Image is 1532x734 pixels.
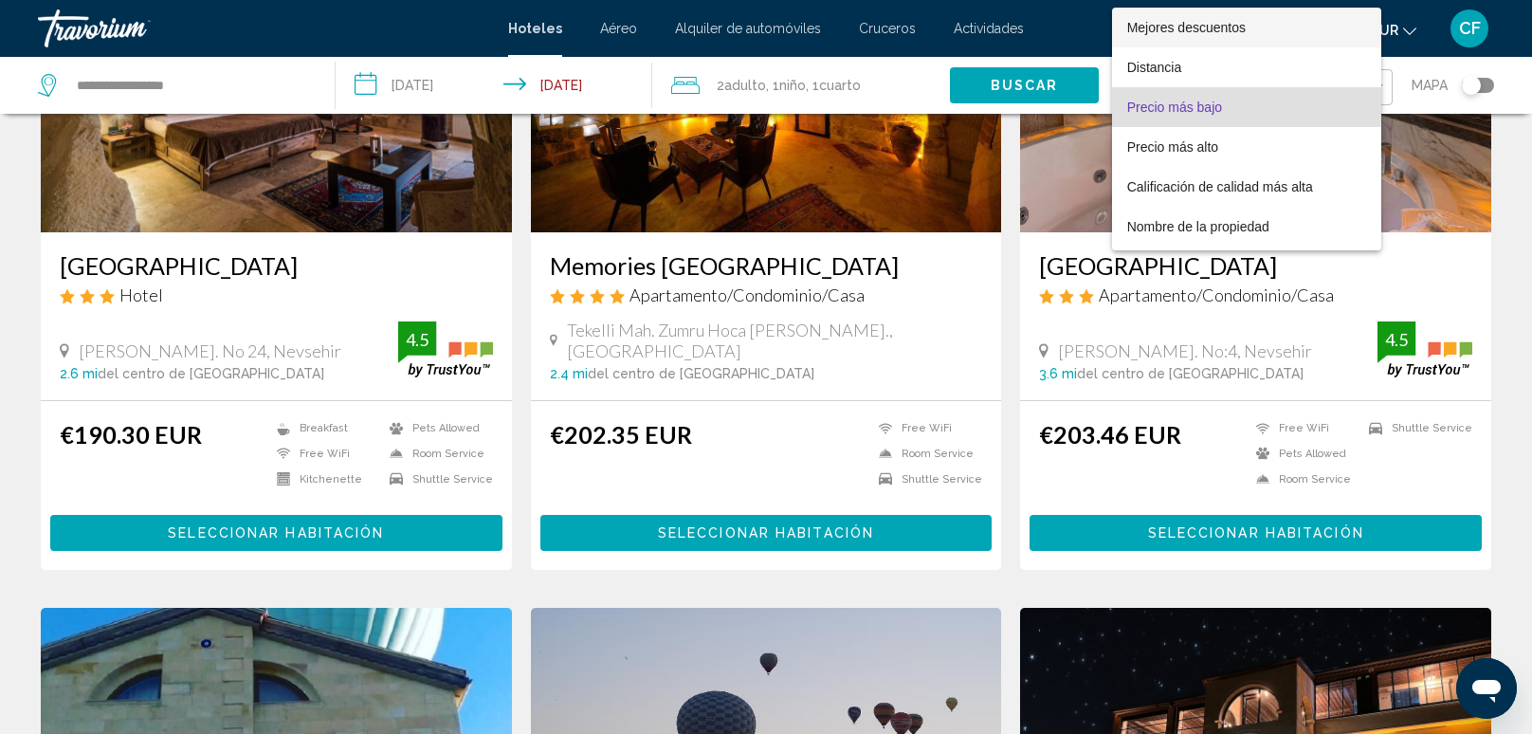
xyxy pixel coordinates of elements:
[1127,219,1269,234] span: Nombre de la propiedad
[1127,100,1222,115] span: Precio más bajo
[1127,139,1218,155] span: Precio más alto
[1112,8,1381,250] div: Sort by
[1127,20,1246,35] span: Mejores descuentos
[1127,179,1313,194] span: Calificación de calidad más alta
[1456,658,1517,719] iframe: Button to launch messaging window
[1127,60,1182,75] span: Distancia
